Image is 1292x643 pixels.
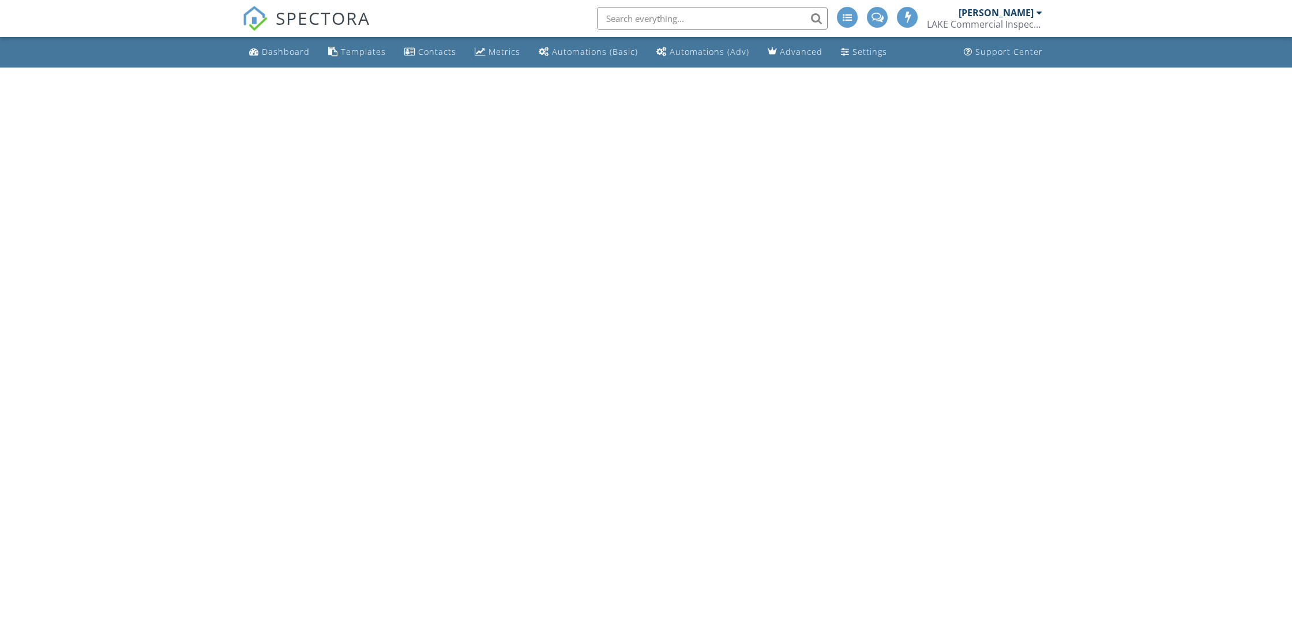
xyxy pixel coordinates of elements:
div: LAKE Commercial Inspections & Consulting, llc. [927,18,1042,30]
div: Advanced [780,46,822,57]
div: Templates [341,46,386,57]
div: Support Center [975,46,1043,57]
div: Automations (Adv) [670,46,749,57]
a: Contacts [400,42,461,63]
div: Contacts [418,46,456,57]
div: Dashboard [262,46,310,57]
a: Templates [324,42,390,63]
span: SPECTORA [276,6,370,30]
div: Settings [852,46,887,57]
a: Support Center [959,42,1047,63]
a: Automations (Advanced) [652,42,754,63]
div: [PERSON_NAME] [959,7,1034,18]
img: The Best Home Inspection Software - Spectora [242,6,268,31]
a: SPECTORA [242,16,370,40]
a: Automations (Basic) [534,42,643,63]
div: Metrics [489,46,520,57]
a: Settings [836,42,892,63]
div: Automations (Basic) [552,46,638,57]
input: Search everything... [597,7,828,30]
a: Advanced [763,42,827,63]
a: Dashboard [245,42,314,63]
a: Metrics [470,42,525,63]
